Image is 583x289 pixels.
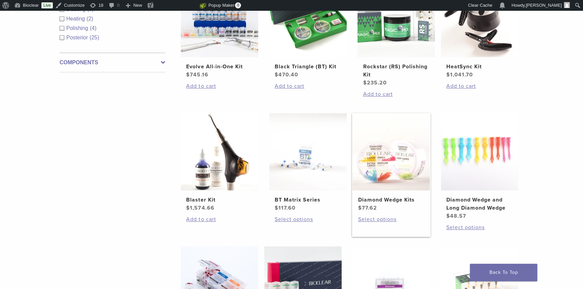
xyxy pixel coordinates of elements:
img: Views over 48 hours. Click for more Jetpack Stats. [162,2,200,10]
h2: Blaster Kit [186,196,253,204]
span: [PERSON_NAME] [526,3,562,8]
span: Heating [66,16,87,22]
a: Select options for “Diamond Wedge and Long Diamond Wedge” [446,223,513,231]
span: $ [186,71,190,78]
span: (5) [87,6,94,12]
h2: Black Triangle (BT) Kit [275,63,341,71]
bdi: 470.40 [275,71,298,78]
span: $ [275,71,278,78]
h2: Diamond Wedge and Long Diamond Wedge [446,196,513,212]
label: Components [60,59,165,67]
h2: Diamond Wedge Kits [358,196,424,204]
span: (25) [90,35,99,40]
a: Blaster KitBlaster Kit $1,574.66 [180,113,259,212]
span: (2) [87,16,93,22]
h2: BT Matrix Series [275,196,341,204]
bdi: 235.20 [363,79,386,86]
a: Add to cart: “HeatSync Kit” [446,82,513,90]
a: Add to cart: “Evolve All-in-One Kit” [186,82,253,90]
h2: HeatSync Kit [446,63,513,71]
a: Live [41,2,53,8]
a: Diamond Wedge KitsDiamond Wedge Kits $77.62 [352,113,431,212]
span: $ [186,205,190,211]
img: Blaster Kit [181,113,258,190]
span: $ [275,205,278,211]
a: Back To Top [470,264,537,281]
a: Diamond Wedge and Long Diamond WedgeDiamond Wedge and Long Diamond Wedge $48.57 [441,113,519,220]
bdi: 1,574.66 [186,205,214,211]
bdi: 745.16 [186,71,208,78]
a: Add to cart: “Rockstar (RS) Polishing Kit” [363,90,430,98]
a: Select options for “BT Matrix Series” [275,215,341,223]
a: Add to cart: “Blaster Kit” [186,215,253,223]
img: Diamond Wedge Kits [352,113,430,190]
a: Select options for “Diamond Wedge Kits” [358,215,424,223]
span: 0 [235,2,241,8]
h2: Rockstar (RS) Polishing Kit [363,63,430,79]
img: BT Matrix Series [269,113,347,190]
span: $ [358,205,362,211]
span: $ [446,71,450,78]
span: $ [363,79,367,86]
a: Add to cart: “Black Triangle (BT) Kit” [275,82,341,90]
span: Posterior [66,35,90,40]
bdi: 48.57 [446,213,466,219]
span: Blasting [66,6,87,12]
span: $ [446,213,450,219]
a: BT Matrix SeriesBT Matrix Series $117.60 [269,113,347,212]
span: (4) [90,25,97,31]
bdi: 117.60 [275,205,296,211]
h2: Evolve All-in-One Kit [186,63,253,71]
bdi: 1,041.70 [446,71,473,78]
span: Polishing [66,25,90,31]
img: Diamond Wedge and Long Diamond Wedge [441,113,518,190]
bdi: 77.62 [358,205,377,211]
